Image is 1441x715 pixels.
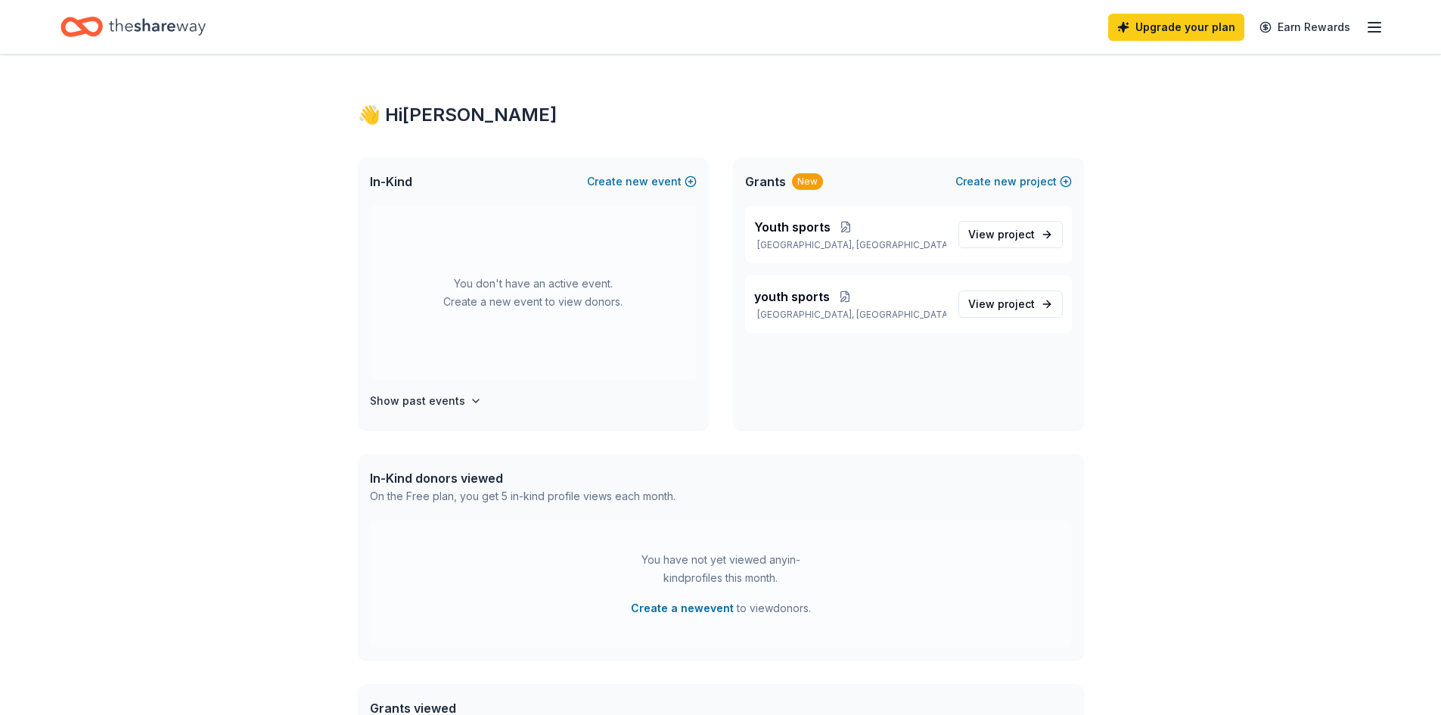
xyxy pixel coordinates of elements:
[61,9,206,45] a: Home
[587,173,697,191] button: Createnewevent
[792,173,823,190] div: New
[994,173,1017,191] span: new
[1108,14,1244,41] a: Upgrade your plan
[958,221,1063,248] a: View project
[626,173,648,191] span: new
[370,392,482,410] button: Show past events
[370,392,465,410] h4: Show past events
[754,218,831,236] span: Youth sports
[626,551,815,587] div: You have not yet viewed any in-kind profiles this month.
[754,239,946,251] p: [GEOGRAPHIC_DATA], [GEOGRAPHIC_DATA]
[370,469,675,487] div: In-Kind donors viewed
[1250,14,1359,41] a: Earn Rewards
[968,295,1035,313] span: View
[631,599,734,617] button: Create a newevent
[754,288,830,306] span: youth sports
[958,291,1063,318] a: View project
[358,103,1084,127] div: 👋 Hi [PERSON_NAME]
[631,599,811,617] span: to view donors .
[370,487,675,505] div: On the Free plan, you get 5 in-kind profile views each month.
[754,309,946,321] p: [GEOGRAPHIC_DATA], [GEOGRAPHIC_DATA]
[370,206,697,380] div: You don't have an active event. Create a new event to view donors.
[968,225,1035,244] span: View
[955,173,1072,191] button: Createnewproject
[998,228,1035,241] span: project
[998,297,1035,310] span: project
[745,173,786,191] span: Grants
[370,173,412,191] span: In-Kind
